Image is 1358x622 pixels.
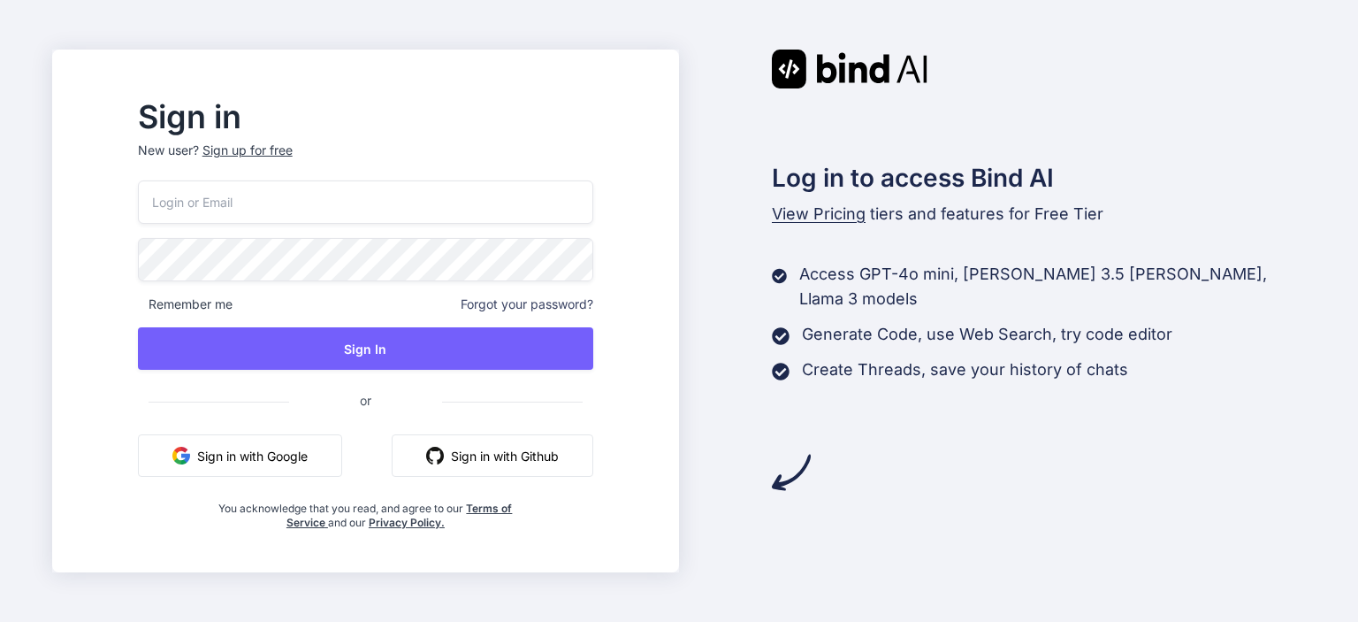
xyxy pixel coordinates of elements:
h2: Sign in [138,103,593,131]
a: Terms of Service [286,502,513,529]
p: New user? [138,142,593,180]
img: arrow [772,453,811,492]
img: google [172,447,190,465]
input: Login or Email [138,180,593,224]
button: Sign In [138,327,593,370]
span: Remember me [138,296,233,313]
p: tiers and features for Free Tier [772,202,1306,227]
button: Sign in with Google [138,434,342,477]
span: or [289,379,442,422]
h2: Log in to access Bind AI [772,159,1306,196]
img: Bind AI logo [772,50,927,88]
img: github [426,447,444,465]
div: Sign up for free [202,142,293,159]
p: Access GPT-4o mini, [PERSON_NAME] 3.5 [PERSON_NAME], Llama 3 models [799,262,1306,311]
div: You acknowledge that you read, and agree to our and our [214,491,518,530]
button: Sign in with Github [392,434,593,477]
span: View Pricing [772,204,866,223]
a: Privacy Policy. [369,516,445,529]
p: Generate Code, use Web Search, try code editor [802,322,1172,347]
span: Forgot your password? [461,296,593,313]
p: Create Threads, save your history of chats [802,357,1128,382]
